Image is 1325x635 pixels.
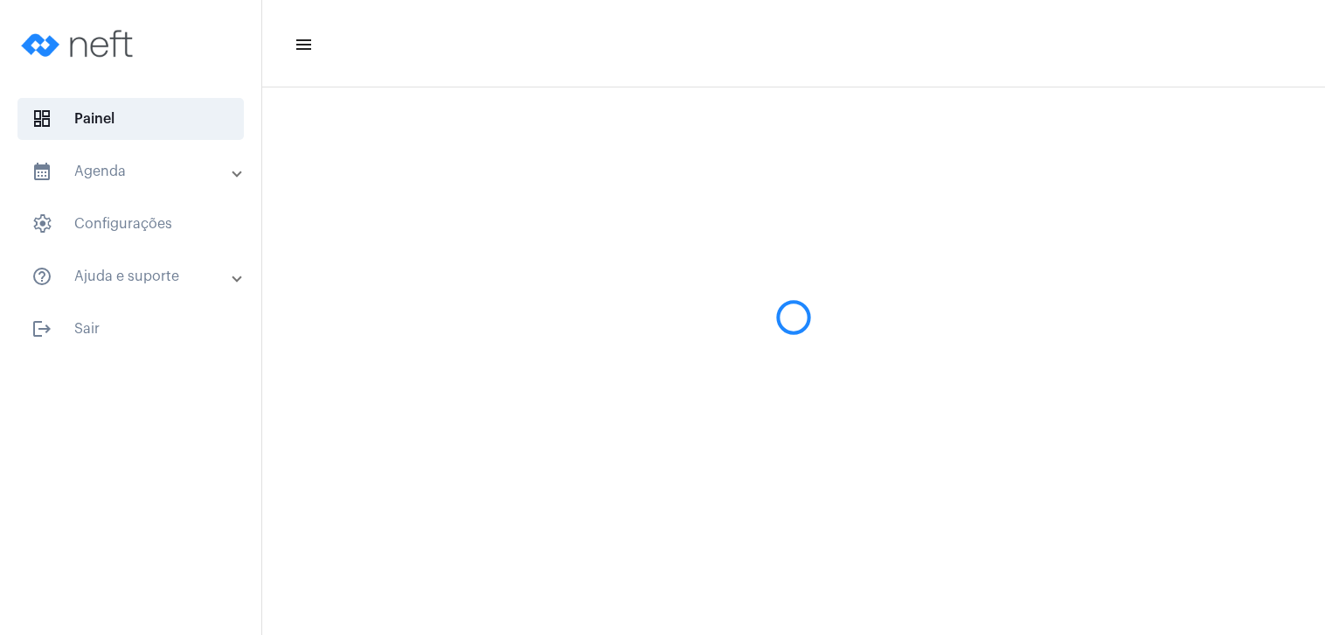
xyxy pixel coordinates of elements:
[31,266,52,287] mat-icon: sidenav icon
[31,161,233,182] mat-panel-title: Agenda
[17,98,244,140] span: Painel
[17,203,244,245] span: Configurações
[10,150,261,192] mat-expansion-panel-header: sidenav iconAgenda
[17,308,244,350] span: Sair
[31,108,52,129] span: sidenav icon
[31,161,52,182] mat-icon: sidenav icon
[10,255,261,297] mat-expansion-panel-header: sidenav iconAjuda e suporte
[31,266,233,287] mat-panel-title: Ajuda e suporte
[294,34,311,55] mat-icon: sidenav icon
[14,9,145,79] img: logo-neft-novo-2.png
[31,213,52,234] span: sidenav icon
[31,318,52,339] mat-icon: sidenav icon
